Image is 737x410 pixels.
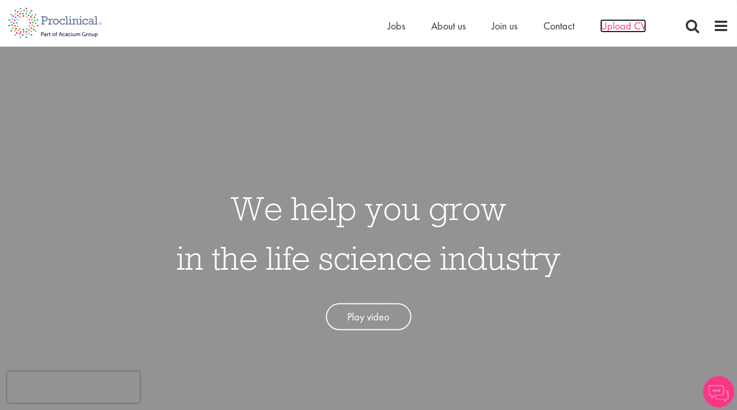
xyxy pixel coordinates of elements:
h1: We help you grow in the life science industry [176,183,561,283]
a: Jobs [388,19,405,33]
a: Join us [492,19,518,33]
a: Play video [326,303,411,331]
a: Upload CV [600,19,646,33]
a: Contact [543,19,574,33]
img: Chatbot [703,376,734,407]
a: About us [431,19,466,33]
